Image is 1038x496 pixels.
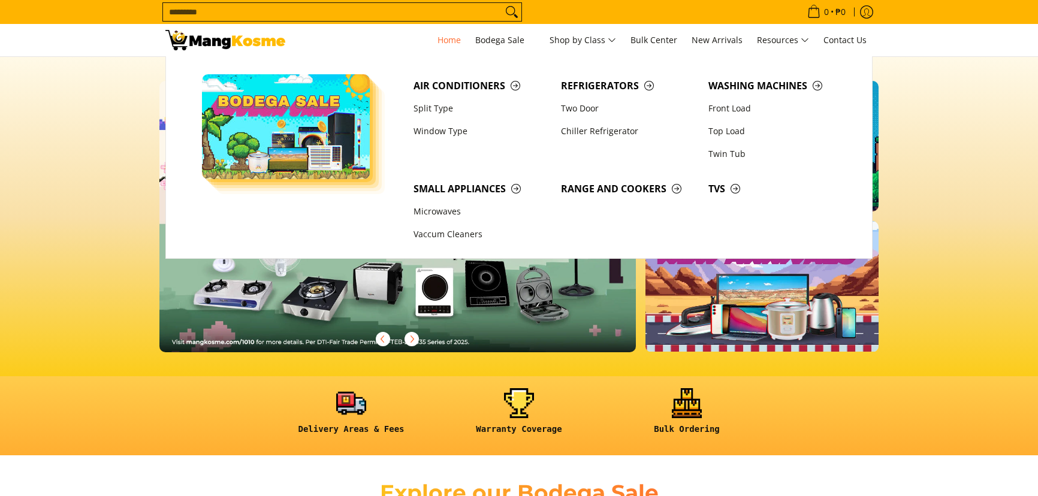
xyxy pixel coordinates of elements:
a: Microwaves [408,201,555,223]
a: Twin Tub [702,143,850,165]
a: More [159,81,674,371]
span: Shop by Class [550,33,616,48]
a: Vaccum Cleaners [408,223,555,246]
span: TVs [708,182,844,196]
a: Chiller Refrigerator [555,120,702,143]
button: Search [502,3,521,21]
img: Bodega Sale [202,74,370,179]
span: New Arrivals [692,34,743,46]
span: Resources [757,33,809,48]
a: Home [432,24,467,56]
a: Front Load [702,97,850,120]
span: 0 [822,8,831,16]
a: Refrigerators [555,74,702,97]
span: Washing Machines [708,78,844,93]
a: Shop by Class [544,24,622,56]
span: Bodega Sale [475,33,535,48]
a: <h6><strong>Delivery Areas & Fees</strong></h6> [273,388,429,444]
a: Air Conditioners [408,74,555,97]
a: Bulk Center [624,24,683,56]
span: ₱0 [834,8,847,16]
a: New Arrivals [686,24,749,56]
span: • [804,5,849,19]
a: Split Type [408,97,555,120]
a: Resources [751,24,815,56]
a: <h6><strong>Warranty Coverage</strong></h6> [441,388,597,444]
span: Air Conditioners [414,78,549,93]
nav: Main Menu [297,24,873,56]
a: Bodega Sale [469,24,541,56]
span: Bulk Center [630,34,677,46]
a: Range and Cookers [555,177,702,200]
span: Contact Us [823,34,867,46]
a: TVs [702,177,850,200]
a: Top Load [702,120,850,143]
span: Refrigerators [561,78,696,93]
a: Window Type [408,120,555,143]
a: Two Door [555,97,702,120]
a: Small Appliances [408,177,555,200]
span: Range and Cookers [561,182,696,196]
a: Contact Us [817,24,873,56]
span: Home [437,34,461,46]
button: Previous [370,326,396,352]
a: Washing Machines [702,74,850,97]
a: <h6><strong>Bulk Ordering</strong></h6> [609,388,765,444]
img: Mang Kosme: Your Home Appliances Warehouse Sale Partner! [165,30,285,50]
button: Next [399,326,425,352]
span: Small Appliances [414,182,549,196]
